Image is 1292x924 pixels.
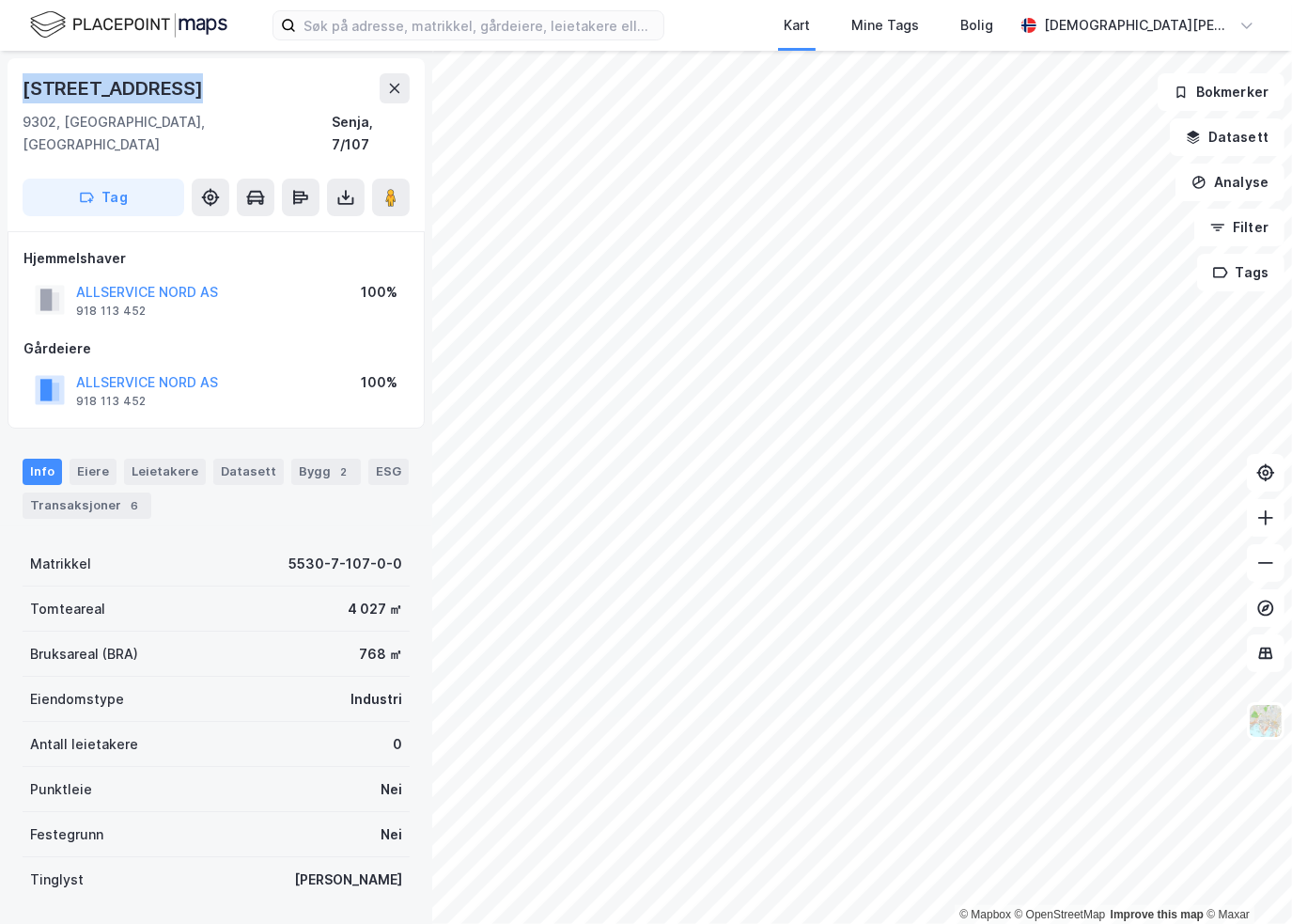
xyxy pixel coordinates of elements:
[23,73,207,103] div: [STREET_ADDRESS]
[368,459,409,485] div: ESG
[1175,164,1284,201] button: Analyse
[359,643,402,666] div: 768 ㎡
[1248,703,1284,739] img: Z
[23,459,62,485] div: Info
[348,598,402,620] div: 4 027 ㎡
[296,11,663,39] input: Søk på adresse, matrikkel, gårdeiere, leietakere eller personer
[381,778,402,801] div: Nei
[361,281,397,304] div: 100%
[959,908,1011,921] a: Mapbox
[393,733,402,756] div: 0
[1111,908,1204,921] a: Improve this map
[23,247,409,270] div: Hjemmelshaver
[1198,834,1292,924] iframe: Chat Widget
[291,459,361,485] div: Bygg
[960,14,993,37] div: Bolig
[381,823,402,846] div: Nei
[30,869,84,891] div: Tinglyst
[1044,14,1232,37] div: [DEMOGRAPHIC_DATA][PERSON_NAME]
[350,688,402,711] div: Industri
[335,462,353,481] div: 2
[288,553,402,575] div: 5530-7-107-0-0
[1197,254,1284,291] button: Tags
[76,394,146,409] div: 918 113 452
[70,459,117,485] div: Eiere
[1194,209,1284,246] button: Filter
[361,371,397,394] div: 100%
[23,111,332,156] div: 9302, [GEOGRAPHIC_DATA], [GEOGRAPHIC_DATA]
[30,688,124,711] div: Eiendomstype
[125,496,144,515] div: 6
[23,337,409,360] div: Gårdeiere
[1170,118,1284,156] button: Datasett
[76,304,146,319] div: 918 113 452
[23,493,151,519] div: Transaksjoner
[30,598,105,620] div: Tomteareal
[23,179,184,216] button: Tag
[124,459,206,485] div: Leietakere
[851,14,919,37] div: Mine Tags
[784,14,810,37] div: Kart
[30,643,138,666] div: Bruksareal (BRA)
[30,823,103,846] div: Festegrunn
[1015,908,1106,921] a: OpenStreetMap
[30,778,92,801] div: Punktleie
[30,8,227,41] img: logo.f888ab2527a4732fd821a326f86c7f29.svg
[30,553,91,575] div: Matrikkel
[1198,834,1292,924] div: Kontrollprogram for chat
[213,459,284,485] div: Datasett
[294,869,402,891] div: [PERSON_NAME]
[30,733,138,756] div: Antall leietakere
[1158,73,1284,111] button: Bokmerker
[332,111,410,156] div: Senja, 7/107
